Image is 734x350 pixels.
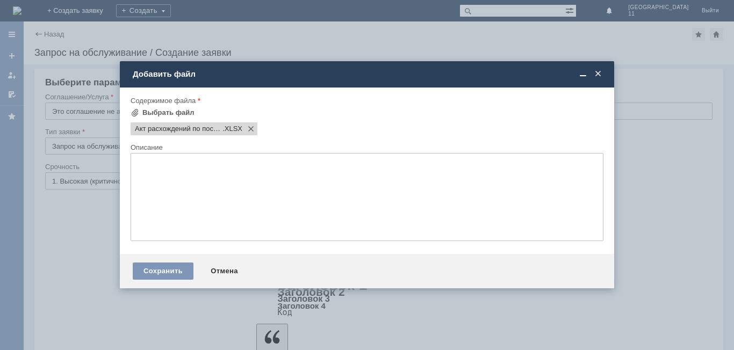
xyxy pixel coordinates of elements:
[131,122,257,135] div: Акт расхождений по поступлению № Т2-2030 от 14.08.2025 г..XLSX
[142,108,195,117] div: Выбрать файл
[578,69,588,79] span: Свернуть (Ctrl + M)
[593,69,603,79] span: Закрыть
[4,4,157,39] div: ​[PERSON_NAME]/Добрый день! При приемке товара были выявлены расхождения. Акт во вложении. [GEOGR...
[131,144,601,151] div: Описание
[133,69,603,79] div: Добавить файл
[131,97,601,104] div: Содержимое файла
[135,125,222,133] span: Акт расхождений по поступлению № Т2-2030 от 14.08.2025 г..XLSX
[222,125,242,133] span: Акт расхождений по поступлению № Т2-2030 от 14.08.2025 г..XLSX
